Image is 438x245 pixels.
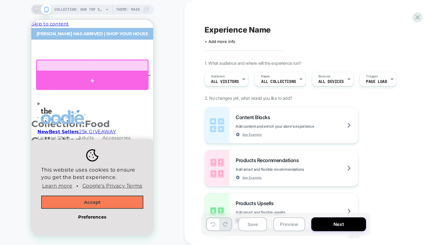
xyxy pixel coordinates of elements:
[236,114,273,120] span: Content Blocks
[10,161,42,171] a: Learn more
[211,74,225,79] span: Audience
[273,217,305,231] button: Preview
[10,191,112,204] button: Preferences
[205,60,301,66] span: 1. What audience and where will the experience run?
[116,5,140,14] span: Theme: MAIN
[261,74,270,79] span: Pages
[205,39,235,44] span: + Add more info
[18,109,48,115] a: Best Sellers
[10,176,112,189] button: Accept
[71,115,108,121] summary: Accessories
[10,147,112,161] span: This website uses cookies to ensure you get the best experience.
[48,109,85,115] a: 25k GIVEAWAY
[236,200,277,206] span: Products Upsells
[5,10,117,19] span: [PERSON_NAME] HAS ARRIVED | SHOP YOUR HOUSE
[366,74,378,79] span: Trigger
[236,210,316,215] span: Add smart and flexible upsells
[6,115,47,121] summary: License Shop
[55,130,67,142] img: logo
[242,132,262,137] span: See Example
[238,217,267,231] button: Save
[236,124,345,129] span: Add content and enrich your store's experience
[3,2,18,17] button: Gorgias live chat
[318,80,344,84] span: ALL DEVICES
[54,5,104,14] span: COLLECTION: Our Top Selling Tastiest Range (Category)
[50,161,112,171] a: Google's Privacy Terms
[205,25,271,34] span: Experience Name
[236,157,302,163] span: Products Recommendations
[205,95,292,101] span: 2. No changes yet, what would you like to add?
[366,80,387,84] span: Page Load
[6,80,116,88] summary: Menu
[236,167,335,172] span: Add smart and flexible recommendations
[242,175,262,180] span: See Example
[71,115,99,121] span: Accessories
[6,109,18,115] a: New
[47,115,63,121] span: Adults
[261,80,296,84] span: ALL COLLECTIONS
[318,74,330,79] span: Devices
[211,80,239,84] span: All Visitors
[47,115,71,121] summary: Adults
[6,115,38,121] span: License Shop
[311,217,366,231] button: Next
[6,88,55,105] img: Logo_Update_Sweeps.png
[45,163,47,170] span: ●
